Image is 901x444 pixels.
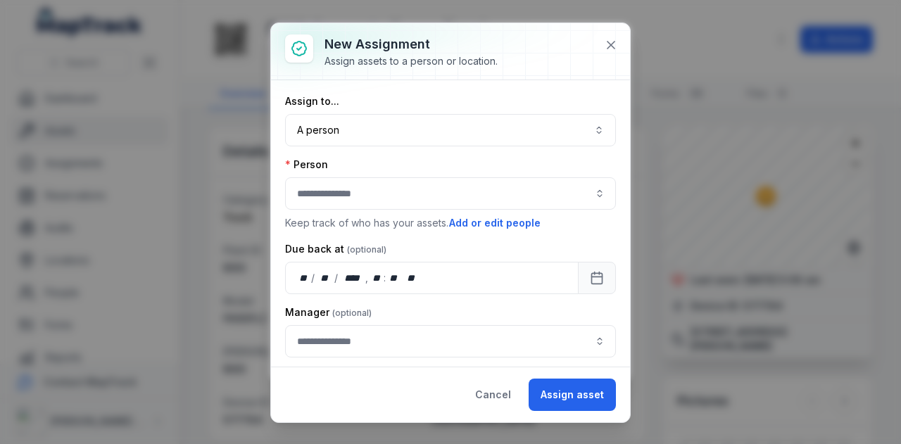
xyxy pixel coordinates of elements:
p: Keep track of who has your assets. [285,215,616,231]
div: , [365,271,370,285]
label: Assign to... [285,94,339,108]
div: day, [297,271,311,285]
button: Assign asset [529,379,616,411]
h3: New assignment [325,34,498,54]
button: Add or edit people [448,215,541,231]
button: Cancel [463,379,523,411]
label: Person [285,158,328,172]
div: Assign assets to a person or location. [325,54,498,68]
div: minute, [387,271,401,285]
button: Calendar [578,262,616,294]
div: / [334,271,339,285]
div: hour, [370,271,384,285]
div: am/pm, [404,271,420,285]
label: Due back at [285,242,386,256]
input: assignment-add:cf[907ad3fd-eed4-49d8-ad84-d22efbadc5a5]-label [285,325,616,357]
div: : [384,271,387,285]
label: Manager [285,305,372,319]
input: assignment-add:person-label [285,177,616,210]
button: A person [285,114,616,146]
div: year, [339,271,365,285]
div: month, [316,271,335,285]
div: / [311,271,316,285]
